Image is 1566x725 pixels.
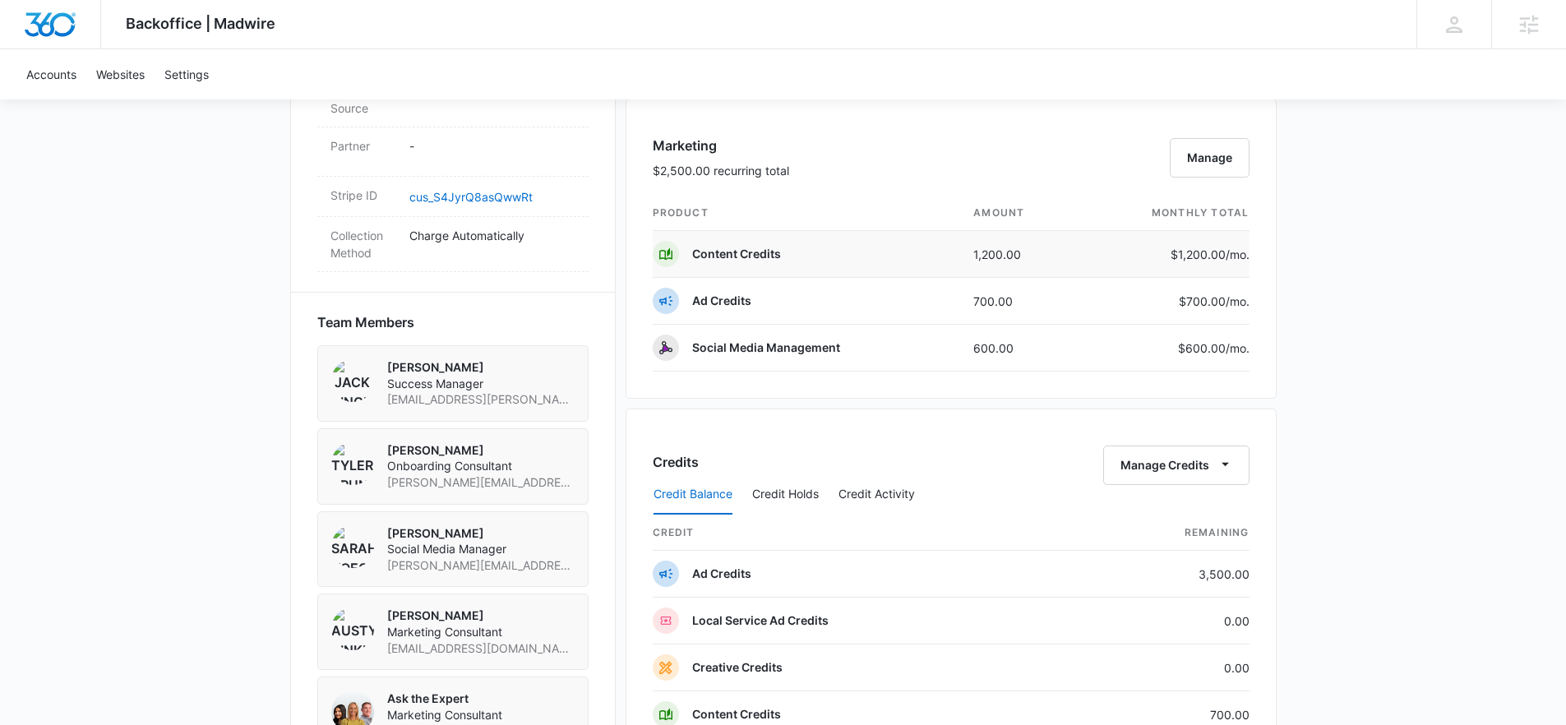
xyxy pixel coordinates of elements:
div: Domain Overview [62,97,147,108]
p: Content Credits [692,246,781,262]
p: $700.00 [1172,293,1250,310]
dt: Partner [330,137,396,155]
h3: Credits [653,452,699,472]
span: /mo. [1226,341,1250,355]
span: Success Manager [387,376,575,392]
p: [PERSON_NAME] [387,607,575,624]
img: Tyler Brungardt [331,442,374,485]
th: credit [653,515,1075,551]
span: [PERSON_NAME][EMAIL_ADDRESS][PERSON_NAME][DOMAIN_NAME] [387,474,575,491]
p: Ad Credits [692,293,751,309]
p: Ask the Expert [387,690,575,707]
th: amount [960,196,1079,231]
div: v 4.0.25 [46,26,81,39]
dt: Lead Source [330,82,396,117]
p: - [409,137,575,155]
span: Marketing Consultant [387,624,575,640]
td: 700.00 [960,278,1079,325]
span: [EMAIL_ADDRESS][PERSON_NAME][DOMAIN_NAME] [387,391,575,408]
div: Domain: [DOMAIN_NAME] [43,43,181,56]
p: [PERSON_NAME] [387,525,575,542]
th: monthly total [1079,196,1250,231]
p: Content Credits [692,706,781,723]
button: Manage Credits [1103,446,1250,485]
img: logo_orange.svg [26,26,39,39]
span: [PERSON_NAME][EMAIL_ADDRESS][PERSON_NAME][DOMAIN_NAME] [387,557,575,574]
p: $1,200.00 [1171,246,1250,263]
div: Stripe IDcus_S4JyrQ8asQwwRt [317,177,589,217]
div: Lead Source- [317,72,589,127]
a: Websites [86,49,155,99]
td: 1,200.00 [960,231,1079,278]
img: tab_keywords_by_traffic_grey.svg [164,95,177,109]
td: 600.00 [960,325,1079,372]
span: [EMAIL_ADDRESS][DOMAIN_NAME] [387,640,575,657]
img: tab_domain_overview_orange.svg [44,95,58,109]
span: Backoffice | Madwire [126,15,275,32]
a: cus_S4JyrQ8asQwwRt [409,190,533,204]
p: Social Media Management [692,339,840,356]
span: Marketing Consultant [387,707,575,723]
p: Ad Credits [692,566,751,582]
th: Remaining [1075,515,1250,551]
p: Charge Automatically [409,227,575,244]
a: Settings [155,49,219,99]
img: Sarah Voegtlin [331,525,374,568]
span: Onboarding Consultant [387,458,575,474]
p: Creative Credits [692,659,783,676]
td: 0.00 [1075,598,1250,644]
h3: Marketing [653,136,789,155]
img: Austyn Binkly [331,607,374,650]
p: $600.00 [1172,339,1250,357]
span: Social Media Manager [387,541,575,557]
button: Credit Activity [838,475,915,515]
dt: Collection Method [330,227,396,261]
button: Credit Balance [654,475,732,515]
button: Credit Holds [752,475,819,515]
span: Team Members [317,312,414,332]
span: /mo. [1226,294,1250,308]
p: $2,500.00 recurring total [653,162,789,179]
img: Jack Bingham [331,359,374,402]
p: Local Service Ad Credits [692,612,829,629]
a: Accounts [16,49,86,99]
button: Manage [1170,138,1250,178]
div: Collection MethodCharge Automatically [317,217,589,272]
td: 0.00 [1075,644,1250,691]
th: product [653,196,961,231]
p: [PERSON_NAME] [387,442,575,459]
td: 3,500.00 [1075,551,1250,598]
img: website_grey.svg [26,43,39,56]
span: /mo. [1226,247,1250,261]
dt: Stripe ID [330,187,396,204]
div: Keywords by Traffic [182,97,277,108]
p: [PERSON_NAME] [387,359,575,376]
div: Partner- [317,127,589,177]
